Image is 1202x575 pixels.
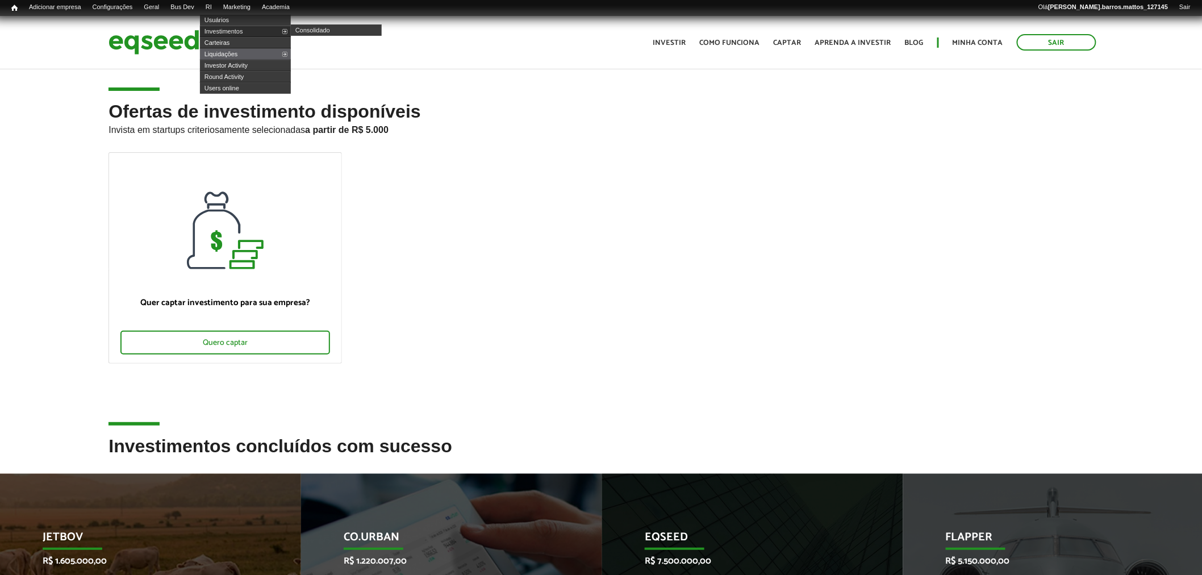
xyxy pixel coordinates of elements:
[645,556,844,566] p: R$ 7.500.000,00
[108,152,342,364] a: Quer captar investimento para sua empresa? Quero captar
[653,39,686,47] a: Investir
[305,125,389,135] strong: a partir de R$ 5.000
[165,3,200,12] a: Bus Dev
[108,436,1093,473] h2: Investimentos concluídos com sucesso
[1033,3,1174,12] a: Olá[PERSON_NAME].barros.mattos_127145
[645,531,844,550] p: EqSeed
[43,556,241,566] p: R$ 1.605.000,00
[1174,3,1196,12] a: Sair
[953,39,1003,47] a: Minha conta
[138,3,165,12] a: Geral
[1017,34,1096,51] a: Sair
[6,3,23,14] a: Início
[946,531,1145,550] p: Flapper
[774,39,802,47] a: Captar
[11,4,18,12] span: Início
[256,3,295,12] a: Academia
[218,3,256,12] a: Marketing
[120,331,330,355] div: Quero captar
[200,3,218,12] a: RI
[344,556,542,566] p: R$ 1.220.007,00
[23,3,87,12] a: Adicionar empresa
[700,39,760,47] a: Como funciona
[108,102,1093,152] h2: Ofertas de investimento disponíveis
[1048,3,1168,10] strong: [PERSON_NAME].barros.mattos_127145
[344,531,542,550] p: Co.Urban
[108,27,199,57] img: EqSeed
[815,39,891,47] a: Aprenda a investir
[43,531,241,550] p: JetBov
[87,3,139,12] a: Configurações
[200,14,291,26] a: Usuários
[120,298,330,308] p: Quer captar investimento para sua empresa?
[905,39,924,47] a: Blog
[946,556,1145,566] p: R$ 5.150.000,00
[108,122,1093,135] p: Invista em startups criteriosamente selecionadas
